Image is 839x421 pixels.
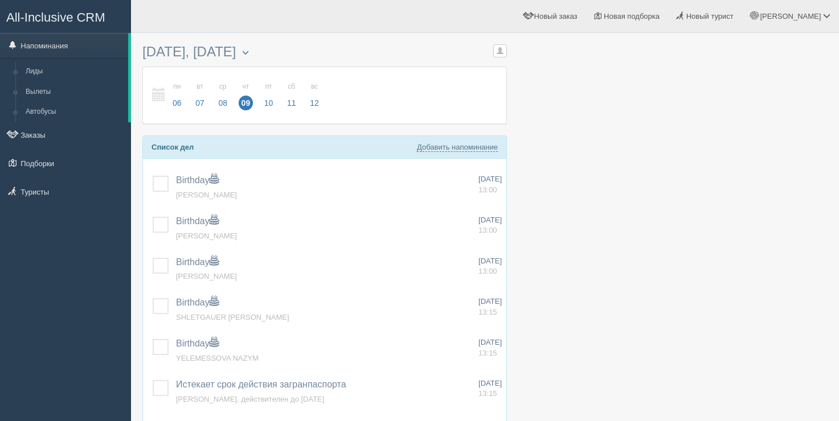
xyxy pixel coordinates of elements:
span: 13:15 [478,349,497,357]
a: [DATE] 13:15 [478,296,502,317]
span: 13:00 [478,226,497,234]
a: Birthday [176,216,219,226]
span: 13:15 [478,389,497,398]
a: All-Inclusive CRM [1,1,130,32]
a: [DATE] 13:00 [478,174,502,195]
small: вс [307,82,322,92]
a: YELEMESSOVA NAZYM [176,354,259,362]
a: [PERSON_NAME], действителен до [DATE] [176,395,324,403]
span: [PERSON_NAME] [760,12,821,20]
span: 07 [193,96,207,110]
a: [DATE] 13:00 [478,215,502,236]
a: [DATE] 13:15 [478,378,502,399]
span: 10 [261,96,276,110]
a: вт 07 [189,76,211,115]
a: Birthday [176,257,219,267]
span: 12 [307,96,322,110]
span: [DATE] [478,379,502,387]
a: Истекает срок действия загранпаспорта [176,379,346,389]
span: [DATE] [478,297,502,306]
span: [DATE] [478,175,502,183]
a: Лиды [21,61,128,82]
a: Birthday [176,298,219,307]
span: Новый заказ [534,12,578,20]
a: [PERSON_NAME] [176,191,237,199]
span: [DATE] [478,257,502,265]
span: [DATE] [478,216,502,224]
span: 06 [170,96,185,110]
a: вс 12 [304,76,322,115]
span: 13:00 [478,185,497,194]
a: Birthday [176,175,219,185]
b: Список дел [152,143,194,151]
a: SHLETGAUER [PERSON_NAME] [176,313,289,321]
a: ср 08 [212,76,234,115]
a: Добавить напоминание [417,143,498,152]
span: 13:15 [478,308,497,316]
a: чт 09 [235,76,257,115]
small: пн [170,82,185,92]
a: [PERSON_NAME] [176,232,237,240]
small: вт [193,82,207,92]
span: 13:00 [478,267,497,275]
small: чт [239,82,253,92]
small: ср [215,82,230,92]
small: пт [261,82,276,92]
a: Автобусы [21,102,128,122]
span: [DATE] [478,338,502,346]
a: Вылеты [21,82,128,102]
small: сб [284,82,299,92]
span: Новый турист [686,12,734,20]
a: пт 10 [258,76,280,115]
a: [DATE] 13:00 [478,256,502,277]
a: Birthday [176,339,219,348]
span: Новая подборка [604,12,660,20]
span: 11 [284,96,299,110]
a: [PERSON_NAME] [176,272,237,280]
span: 08 [215,96,230,110]
span: 09 [239,96,253,110]
a: сб 11 [281,76,302,115]
h3: [DATE], [DATE] [142,44,507,61]
a: пн 06 [166,76,188,115]
a: [DATE] 13:15 [478,337,502,358]
span: All-Inclusive CRM [6,10,105,24]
